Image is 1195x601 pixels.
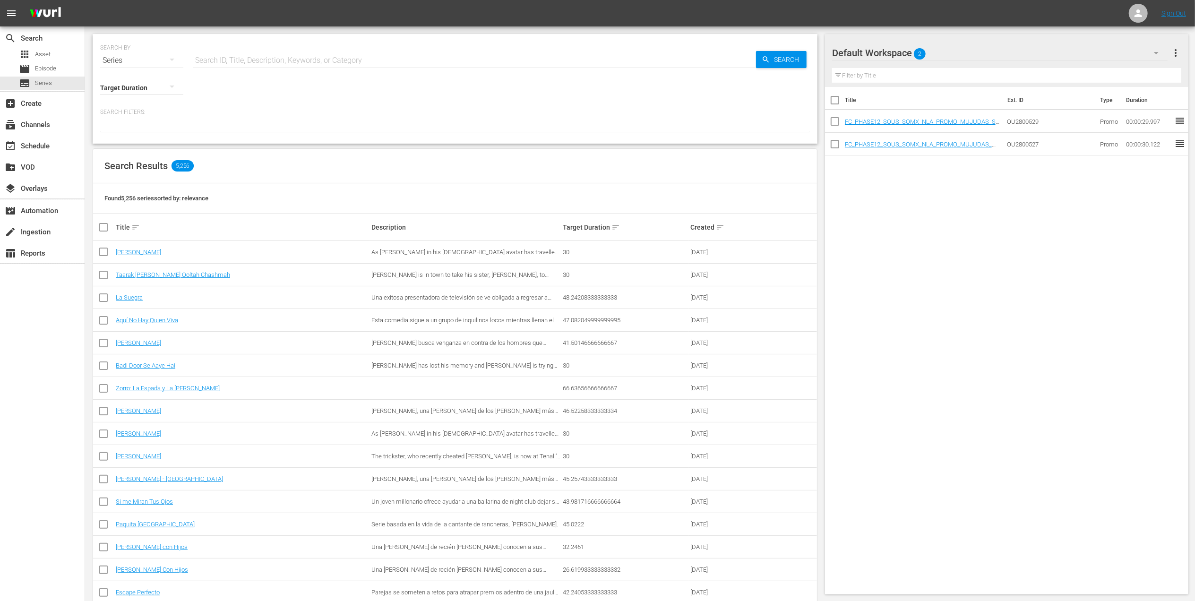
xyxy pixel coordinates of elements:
[104,195,208,202] span: Found 5,256 series sorted by: relevance
[690,430,751,437] div: [DATE]
[116,543,188,550] a: [PERSON_NAME] con Hijos
[172,160,194,172] span: 5,256
[1002,87,1094,113] th: Ext. ID
[5,98,16,109] span: Create
[563,453,688,460] div: 30
[690,271,751,278] div: [DATE]
[690,407,751,414] div: [DATE]
[116,339,161,346] a: [PERSON_NAME]
[563,249,688,256] div: 30
[371,249,559,270] span: As [PERSON_NAME] in his [DEMOGRAPHIC_DATA] avatar has travelled to meet [PERSON_NAME], she tells ...
[116,521,195,528] a: Paquita [GEOGRAPHIC_DATA]
[690,521,751,528] div: [DATE]
[563,271,688,278] div: 30
[116,453,161,460] a: [PERSON_NAME]
[104,160,168,172] span: Search Results
[563,339,688,346] div: 41.50146666666667
[371,430,559,451] span: As [PERSON_NAME] in his [DEMOGRAPHIC_DATA] avatar has travelled to meet [PERSON_NAME], she tells ...
[371,453,560,467] span: The trickster, who recently cheated [PERSON_NAME], is now at Tenali’s home pretending
[563,407,688,414] div: 46.52258333333334
[371,317,558,331] span: Esta comedia sigue a un grupo de inquilinos locos mientras llenan el vecindario con sus chismes y...
[1003,110,1097,133] td: OU2800529
[5,226,16,238] span: Ingestion
[100,108,810,116] p: Search Filters:
[1120,87,1177,113] th: Duration
[116,566,188,573] a: [PERSON_NAME] Con Hijos
[371,475,558,489] span: [PERSON_NAME], una [PERSON_NAME] de los [PERSON_NAME] más pobres de [GEOGRAPHIC_DATA] que decide ...
[116,362,175,369] a: Badi Door Se Aaye Hai
[914,44,926,64] span: 2
[371,339,546,353] span: [PERSON_NAME] busca venganza en contra de los hombres que destruyeron su niñez, pero se enamora i...
[563,430,688,437] div: 30
[1170,47,1181,59] span: more_vert
[1174,115,1186,127] span: reorder
[563,294,688,301] div: 48.24208333333333
[690,543,751,550] div: [DATE]
[845,141,997,155] a: FC_PHASE12_SOUS_SOMX_NLA_PROMO_MUJUDAS_DIC_30_ORIGINAL
[690,566,751,573] div: [DATE]
[5,119,16,130] span: Channels
[770,51,807,68] span: Search
[116,317,178,324] a: Aquí No Hay Quien Viva
[690,294,751,301] div: [DATE]
[832,40,1168,66] div: Default Workspace
[690,317,751,324] div: [DATE]
[116,271,230,278] a: Taarak [PERSON_NAME] Ooltah Chashmah
[690,362,751,369] div: [DATE]
[5,162,16,173] span: VOD
[1122,110,1174,133] td: 00:00:29.997
[690,222,751,233] div: Created
[19,77,30,89] span: Series
[116,589,160,596] a: Escape Perfecto
[371,362,557,376] span: [PERSON_NAME] has lost his memory and [PERSON_NAME] is trying hard to help him regain his memory ...
[756,51,807,68] button: Search
[5,33,16,44] span: Search
[35,50,51,59] span: Asset
[116,407,161,414] a: [PERSON_NAME]
[690,339,751,346] div: [DATE]
[1170,42,1181,64] button: more_vert
[116,430,161,437] a: [PERSON_NAME]
[116,222,369,233] div: Title
[690,475,751,482] div: [DATE]
[19,63,30,75] span: movie
[563,385,688,392] div: 66.63656666666667
[19,49,30,60] span: apps
[5,205,16,216] span: Automation
[563,589,688,596] div: 42.24053333333333
[35,78,52,88] span: Series
[563,566,688,573] div: 26.619933333333332
[371,521,558,528] span: Serie basada en la vida de la cantante de rancheras, [PERSON_NAME].
[563,362,688,369] div: 30
[1096,133,1122,155] td: Promo
[563,317,688,324] div: 47.082049999999995
[100,47,183,74] div: Series
[1174,138,1186,149] span: reorder
[1161,9,1186,17] a: Sign Out
[116,498,173,505] a: Si me Miran Tus Ojos
[716,223,724,232] span: sort
[5,183,16,194] span: Overlays
[563,475,688,482] div: 45.25743333333333
[1003,133,1097,155] td: OU2800527
[371,407,558,421] span: [PERSON_NAME], una [PERSON_NAME] de los [PERSON_NAME] más pobres de [GEOGRAPHIC_DATA] que decide ...
[371,294,553,308] span: Una exitosa presentadora de televisión se ve obligada a regresar a casa con su caótica familia lu...
[5,140,16,152] span: Schedule
[1122,133,1174,155] td: 00:00:30.122
[845,87,1002,113] th: Title
[371,271,549,285] span: [PERSON_NAME] is in town to take his sister, [PERSON_NAME], to [GEOGRAPHIC_DATA].
[690,453,751,460] div: [DATE]
[116,294,143,301] a: La Suegra
[1094,87,1120,113] th: Type
[563,543,688,550] div: 32.2461
[371,223,560,231] div: Description
[690,385,751,392] div: [DATE]
[563,521,688,528] div: 45.0222
[1096,110,1122,133] td: Promo
[35,64,56,73] span: Episode
[563,498,688,505] div: 43.981716666666664
[371,498,559,512] span: Un joven millonario ofrece ayudar a una bailarina de night club dejar su trabajo cisque promete c...
[116,385,220,392] a: Zorro: La Espada y La [PERSON_NAME]
[690,249,751,256] div: [DATE]
[6,8,17,19] span: menu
